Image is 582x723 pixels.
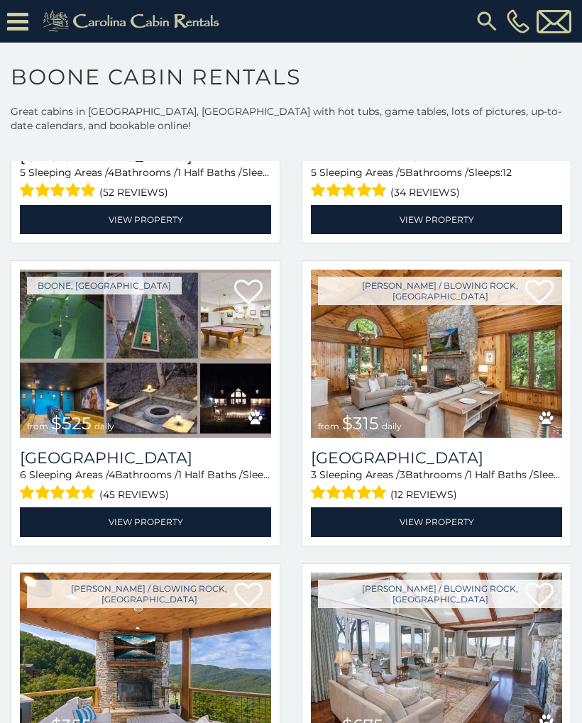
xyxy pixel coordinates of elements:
[20,165,271,202] div: Sleeping Areas / Bathrooms / Sleeps:
[94,421,114,431] span: daily
[468,468,533,481] span: 1 Half Baths /
[178,468,243,481] span: 1 Half Baths /
[20,166,26,179] span: 5
[20,270,271,438] img: Wildlife Manor
[311,468,562,504] div: Sleeping Areas / Bathrooms / Sleeps:
[20,448,271,468] h3: Wildlife Manor
[27,277,182,294] a: Boone, [GEOGRAPHIC_DATA]
[109,468,115,481] span: 4
[390,485,457,504] span: (12 reviews)
[20,270,271,438] a: Wildlife Manor from $525 daily
[311,468,317,481] span: 3
[503,9,533,33] a: [PHONE_NUMBER]
[20,448,271,468] a: [GEOGRAPHIC_DATA]
[311,165,562,202] div: Sleeping Areas / Bathrooms / Sleeps:
[20,468,26,481] span: 6
[51,413,92,434] span: $525
[311,270,562,438] img: Chimney Island
[382,421,402,431] span: daily
[35,7,231,35] img: Khaki-logo.png
[503,166,512,179] span: 12
[474,9,500,34] img: search-regular.svg
[99,183,168,202] span: (52 reviews)
[99,485,169,504] span: (45 reviews)
[27,580,271,608] a: [PERSON_NAME] / Blowing Rock, [GEOGRAPHIC_DATA]
[311,448,562,468] a: [GEOGRAPHIC_DATA]
[318,277,562,305] a: [PERSON_NAME] / Blowing Rock, [GEOGRAPHIC_DATA]
[311,166,317,179] span: 5
[400,468,405,481] span: 3
[177,166,242,179] span: 1 Half Baths /
[27,421,48,431] span: from
[390,183,460,202] span: (34 reviews)
[318,580,562,608] a: [PERSON_NAME] / Blowing Rock, [GEOGRAPHIC_DATA]
[342,413,379,434] span: $315
[311,507,562,536] a: View Property
[311,270,562,438] a: Chimney Island from $315 daily
[20,507,271,536] a: View Property
[318,421,339,431] span: from
[20,468,271,504] div: Sleeping Areas / Bathrooms / Sleeps:
[311,448,562,468] h3: Chimney Island
[400,166,405,179] span: 5
[108,166,114,179] span: 4
[311,205,562,234] a: View Property
[234,278,263,308] a: Add to favorites
[20,205,271,234] a: View Property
